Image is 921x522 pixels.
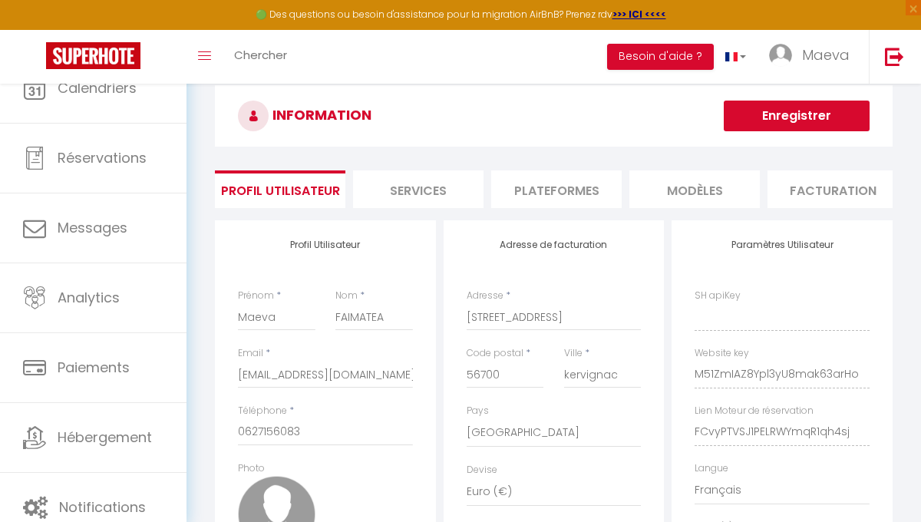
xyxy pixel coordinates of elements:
a: ... Maeva [758,30,869,84]
span: Notifications [59,497,146,517]
label: SH apiKey [695,289,741,303]
a: Chercher [223,30,299,84]
label: Pays [467,404,489,418]
label: Code postal [467,346,523,361]
span: Chercher [234,47,287,63]
li: Facturation [767,170,898,208]
h4: Adresse de facturation [467,240,642,250]
img: Super Booking [46,42,140,69]
li: Profil Utilisateur [215,170,345,208]
button: Enregistrer [724,101,870,131]
a: >>> ICI <<<< [612,8,666,21]
span: Paiements [58,358,130,377]
label: Lien Moteur de réservation [695,404,814,418]
span: Analytics [58,288,120,307]
span: Maeva [802,45,850,64]
label: Adresse [467,289,503,303]
label: Nom [335,289,358,303]
span: Réservations [58,148,147,167]
label: Website key [695,346,749,361]
span: Calendriers [58,78,137,97]
li: MODÈLES [629,170,760,208]
h4: Profil Utilisateur [238,240,413,250]
label: Devise [467,463,497,477]
img: logout [885,47,904,66]
h4: Paramètres Utilisateur [695,240,870,250]
li: Services [353,170,484,208]
button: Besoin d'aide ? [607,44,714,70]
label: Email [238,346,263,361]
span: Messages [58,218,127,237]
label: Prénom [238,289,274,303]
label: Photo [238,461,265,476]
img: ... [769,44,792,67]
label: Téléphone [238,404,287,418]
label: Langue [695,461,728,476]
label: Ville [564,346,583,361]
span: Hébergement [58,428,152,447]
li: Plateformes [491,170,622,208]
h3: INFORMATION [215,85,893,147]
